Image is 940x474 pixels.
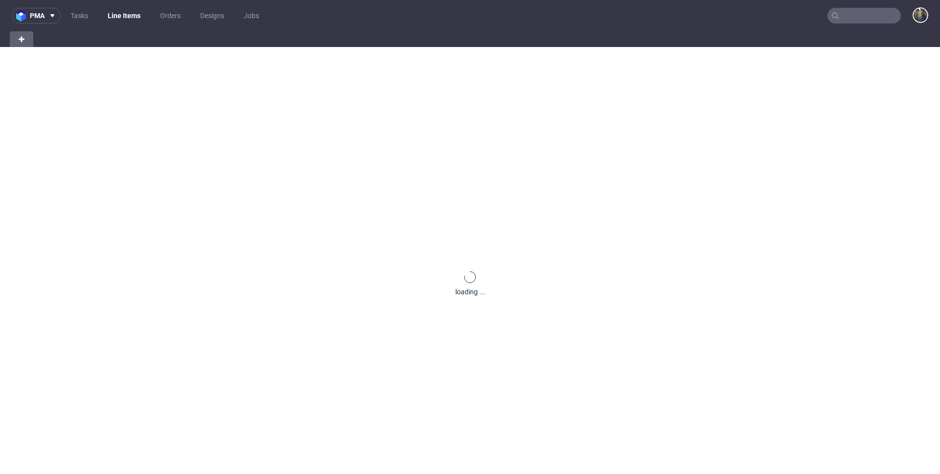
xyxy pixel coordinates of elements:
a: Tasks [65,8,94,24]
button: pma [12,8,61,24]
div: loading ... [455,287,485,297]
a: Line Items [102,8,146,24]
img: logo [16,10,30,22]
a: Orders [154,8,187,24]
a: Designs [194,8,230,24]
span: pma [30,12,45,19]
a: Jobs [238,8,265,24]
img: Maciej Sobola [914,8,927,22]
